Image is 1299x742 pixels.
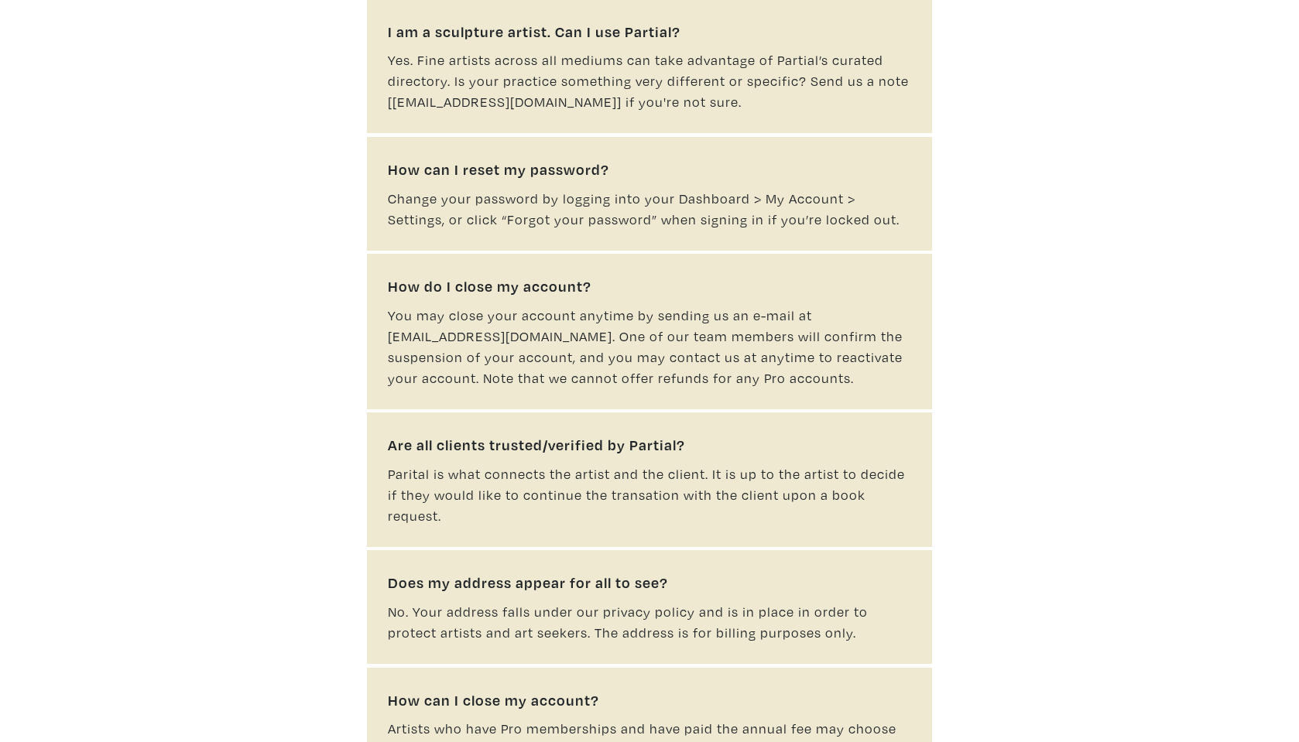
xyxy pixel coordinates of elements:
span: Change your password by logging into your Dashboard > My Account > Settings, or click “Forgot you... [388,190,900,228]
b: How do I close my account? [388,275,911,298]
span: No. Your address falls under our privacy policy and is in place in order to protect artists and a... [388,603,868,641]
span: You may close your account anytime by sending us an e-mail at [EMAIL_ADDRESS][DOMAIN_NAME]. One o... [388,306,903,387]
b: Are all clients trusted/verified by Partial? [388,433,911,456]
b: How can I close my account? [388,689,911,712]
span: Parital is what connects the artist and the client. It is up to the artist to decide if they woul... [388,465,905,525]
span: Yes. Fine artists across all mediums can take advantage of Partial’s curated directory. Is your p... [388,51,909,111]
b: I am a sculpture artist. Can I use Partial? [388,20,911,43]
b: Does my address appear for all to see? [388,571,911,594]
b: How can I reset my password? [388,158,911,181]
